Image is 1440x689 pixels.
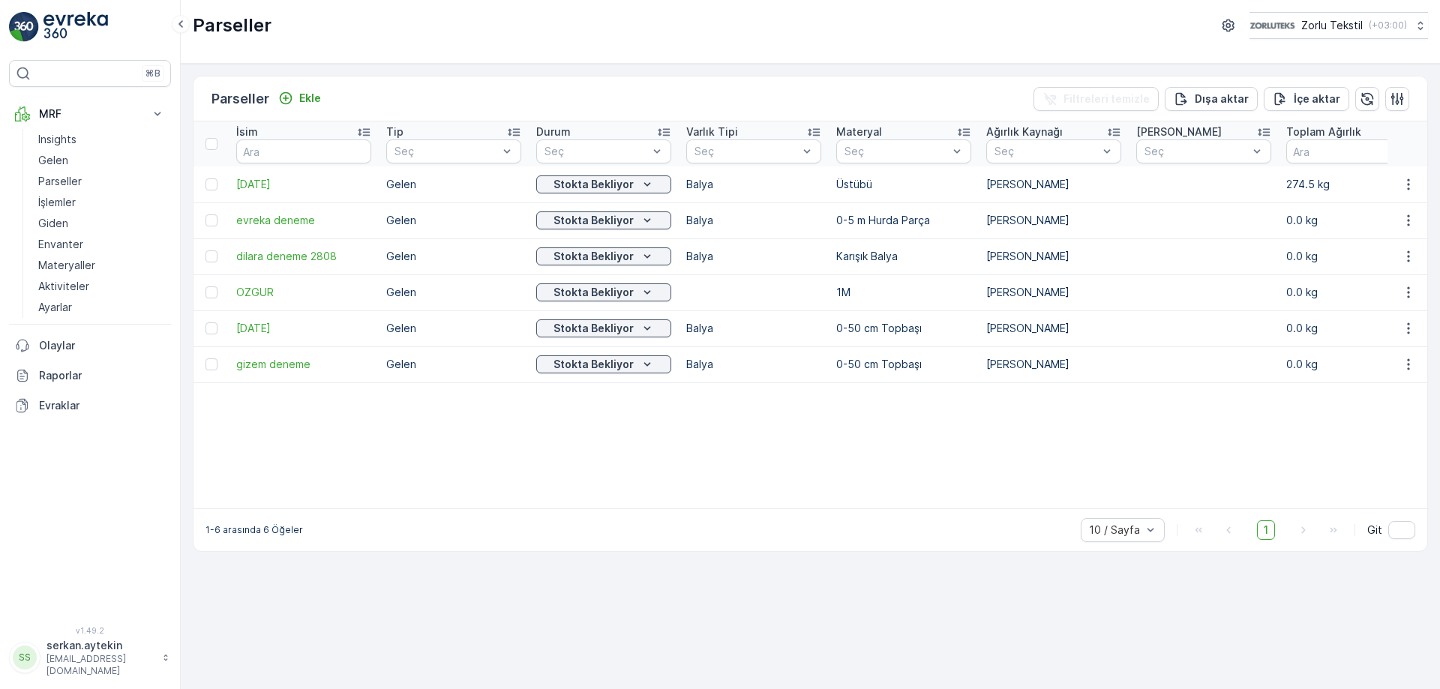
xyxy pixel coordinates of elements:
td: 0.0 kg [1279,202,1429,238]
button: Stokta Bekliyor [536,175,671,193]
td: 274.5 kg [1279,166,1429,202]
p: Varlık Tipi [686,124,738,139]
p: Ağırlık Kaynağı [986,124,1063,139]
img: 6-1-9-3_wQBzyll.png [1249,17,1295,34]
p: Materyal [836,124,882,139]
td: Gelen [379,166,529,202]
p: Ayarlar [38,300,72,315]
a: Materyaller [32,255,171,276]
a: OZGUR [236,285,371,300]
p: Olaylar [39,338,165,353]
p: Dışa aktar [1195,91,1249,106]
p: Toplam Ağırlık [1286,124,1361,139]
td: Balya [679,238,829,274]
td: Balya [679,166,829,202]
td: Karışık Balya [829,238,979,274]
p: Filtreleri temizle [1063,91,1150,106]
p: 1-6 arasında 6 Öğeler [205,524,303,536]
div: Toggle Row Selected [205,322,217,334]
p: Seç [394,144,498,159]
p: Materyaller [38,258,95,273]
td: 0.0 kg [1279,274,1429,310]
p: Parseller [211,88,269,109]
button: Stokta Bekliyor [536,283,671,301]
td: 0.0 kg [1279,310,1429,346]
a: Olaylar [9,331,171,361]
p: Raporlar [39,368,165,383]
p: Seç [844,144,948,159]
a: Aktiviteler [32,276,171,297]
button: Zorlu Tekstil(+03:00) [1249,12,1428,39]
button: Filtreleri temizle [1033,87,1159,111]
button: SSserkan.aytekin[EMAIL_ADDRESS][DOMAIN_NAME] [9,638,171,677]
p: Evraklar [39,398,165,413]
td: Gelen [379,238,529,274]
td: [PERSON_NAME] [979,346,1129,382]
span: [DATE] [236,321,371,336]
a: 26.08.2025 [236,321,371,336]
p: Durum [536,124,571,139]
td: 0.0 kg [1279,346,1429,382]
td: Balya [679,346,829,382]
a: Parseller [32,171,171,192]
td: [PERSON_NAME] [979,202,1129,238]
button: MRF [9,99,171,129]
td: Gelen [379,310,529,346]
p: Parseller [38,174,82,189]
td: Balya [679,202,829,238]
button: Ekle [272,89,327,107]
td: [PERSON_NAME] [979,238,1129,274]
td: 0-50 cm Topbaşı [829,310,979,346]
p: [PERSON_NAME] [1136,124,1222,139]
a: Evraklar [9,391,171,421]
span: Git [1367,523,1382,538]
p: ⌘B [145,67,160,79]
p: Seç [544,144,648,159]
a: evreka deneme [236,213,371,228]
p: İçe aktar [1294,91,1340,106]
button: Stokta Bekliyor [536,355,671,373]
td: 0-50 cm Topbaşı [829,346,979,382]
p: Stokta Bekliyor [553,321,634,336]
a: Raporlar [9,361,171,391]
td: Gelen [379,346,529,382]
button: Stokta Bekliyor [536,247,671,265]
a: dilara deneme 2808 [236,249,371,264]
p: İşlemler [38,195,76,210]
p: MRF [39,106,141,121]
span: [DATE] [236,177,371,192]
p: Ekle [299,91,321,106]
td: Gelen [379,202,529,238]
p: Envanter [38,237,83,252]
div: Toggle Row Selected [205,250,217,262]
button: İçe aktar [1264,87,1349,111]
p: Stokta Bekliyor [553,249,634,264]
p: Aktiviteler [38,279,89,294]
p: Tip [386,124,403,139]
div: Toggle Row Selected [205,286,217,298]
button: Stokta Bekliyor [536,211,671,229]
p: ( +03:00 ) [1369,19,1407,31]
td: [PERSON_NAME] [979,166,1129,202]
button: Stokta Bekliyor [536,319,671,337]
img: logo_light-DOdMpM7g.png [43,12,108,42]
input: Ara [236,139,371,163]
td: Gelen [379,274,529,310]
div: Toggle Row Selected [205,214,217,226]
p: Seç [994,144,1098,159]
a: Envanter [32,234,171,255]
p: serkan.aytekin [46,638,154,653]
a: gizem deneme [236,357,371,372]
div: Toggle Row Selected [205,178,217,190]
p: Stokta Bekliyor [553,177,634,192]
p: Stokta Bekliyor [553,285,634,300]
p: İsim [236,124,258,139]
a: Gelen [32,150,171,171]
p: [EMAIL_ADDRESS][DOMAIN_NAME] [46,653,154,677]
td: 1M [829,274,979,310]
a: Giden [32,213,171,234]
p: Giden [38,216,68,231]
